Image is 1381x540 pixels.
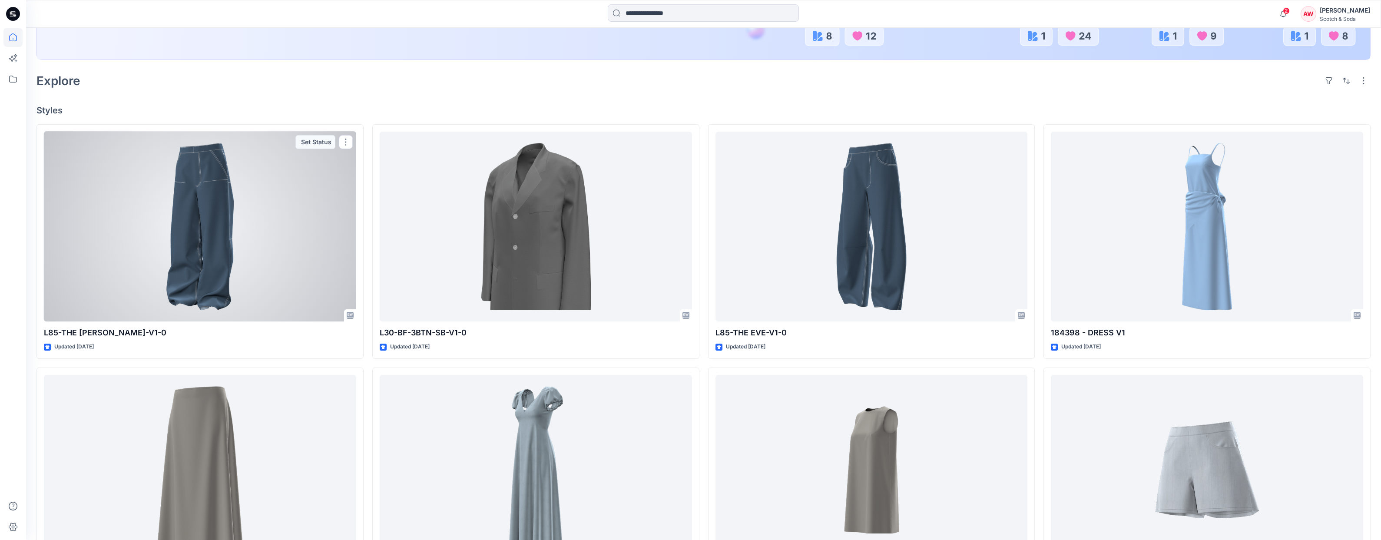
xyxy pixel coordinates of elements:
[380,327,692,339] p: L30-BF-3BTN-SB-V1-0
[715,327,1028,339] p: L85-THE EVE-V1-0
[1051,132,1363,322] a: 184398 - DRESS V1
[36,74,80,88] h2: Explore
[44,132,356,322] a: L85-THE LYLA-V1-0
[1301,6,1316,22] div: AW
[1061,342,1101,351] p: Updated [DATE]
[54,342,94,351] p: Updated [DATE]
[1051,327,1363,339] p: 184398 - DRESS V1
[390,342,430,351] p: Updated [DATE]
[36,105,1371,116] h4: Styles
[1283,7,1290,14] span: 2
[380,132,692,322] a: L30-BF-3BTN-SB-V1-0
[726,342,765,351] p: Updated [DATE]
[1320,5,1370,16] div: [PERSON_NAME]
[44,327,356,339] p: L85-THE [PERSON_NAME]-V1-0
[1320,16,1370,22] div: Scotch & Soda
[715,132,1028,322] a: L85-THE EVE-V1-0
